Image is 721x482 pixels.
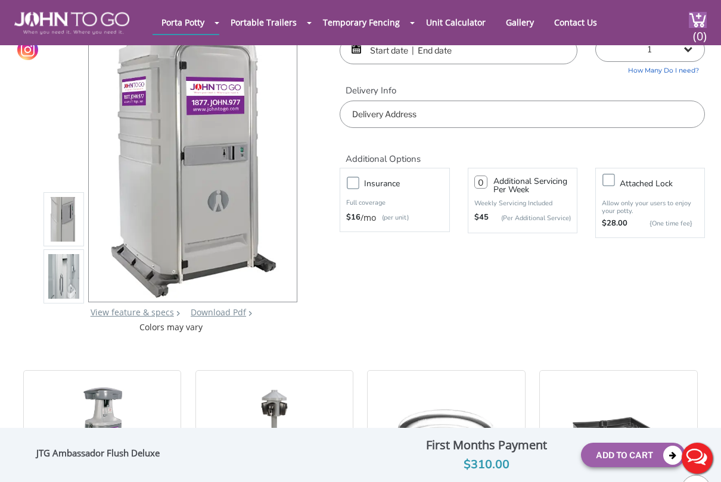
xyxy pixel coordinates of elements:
[633,218,692,230] p: {One time fee}
[314,11,409,34] a: Temporary Fencing
[545,11,606,34] a: Contact Us
[340,101,705,128] input: Delivery Address
[493,177,571,194] h3: Additional Servicing Per Week
[91,306,174,318] a: View feature & specs
[417,11,495,34] a: Unit Calculator
[693,18,707,44] span: (0)
[43,321,299,333] div: Colors may vary
[602,199,698,215] p: Allow only your users to enjoy your potty.
[346,197,443,209] p: Full coverage
[71,386,134,481] img: 25
[474,176,487,189] input: 0
[222,11,306,34] a: Portable Trailers
[48,139,79,420] img: Product
[689,12,707,28] img: cart a
[376,212,409,224] p: (per unit)
[571,386,666,481] img: 25
[402,455,572,474] div: $310.00
[14,12,129,35] img: JOHN to go
[104,23,282,303] img: Product
[340,84,705,97] label: Delivery Info
[247,386,301,481] img: 25
[620,176,710,191] h3: Attached lock
[364,176,455,191] h3: Insurance
[380,386,513,481] img: 25
[346,212,443,224] div: /mo
[346,212,360,224] strong: $16
[673,434,721,482] button: Live Chat
[602,218,627,230] strong: $28.00
[153,11,213,34] a: Porta Potty
[489,214,571,223] p: (Per Additional Service)
[36,447,199,463] div: JTG Ambassador Flush Deluxe
[340,140,705,165] h2: Additional Options
[248,311,252,316] img: chevron.png
[176,311,180,316] img: right arrow icon
[474,212,489,224] strong: $45
[48,82,79,362] img: Product
[191,306,246,318] a: Download Pdf
[581,443,685,467] button: Add To Cart
[340,37,577,64] input: Start date | End date
[402,435,572,455] div: First Months Payment
[474,199,571,208] p: Weekly Servicing Included
[497,11,543,34] a: Gallery
[595,62,705,76] a: How Many Do I need?
[17,39,38,60] a: Instagram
